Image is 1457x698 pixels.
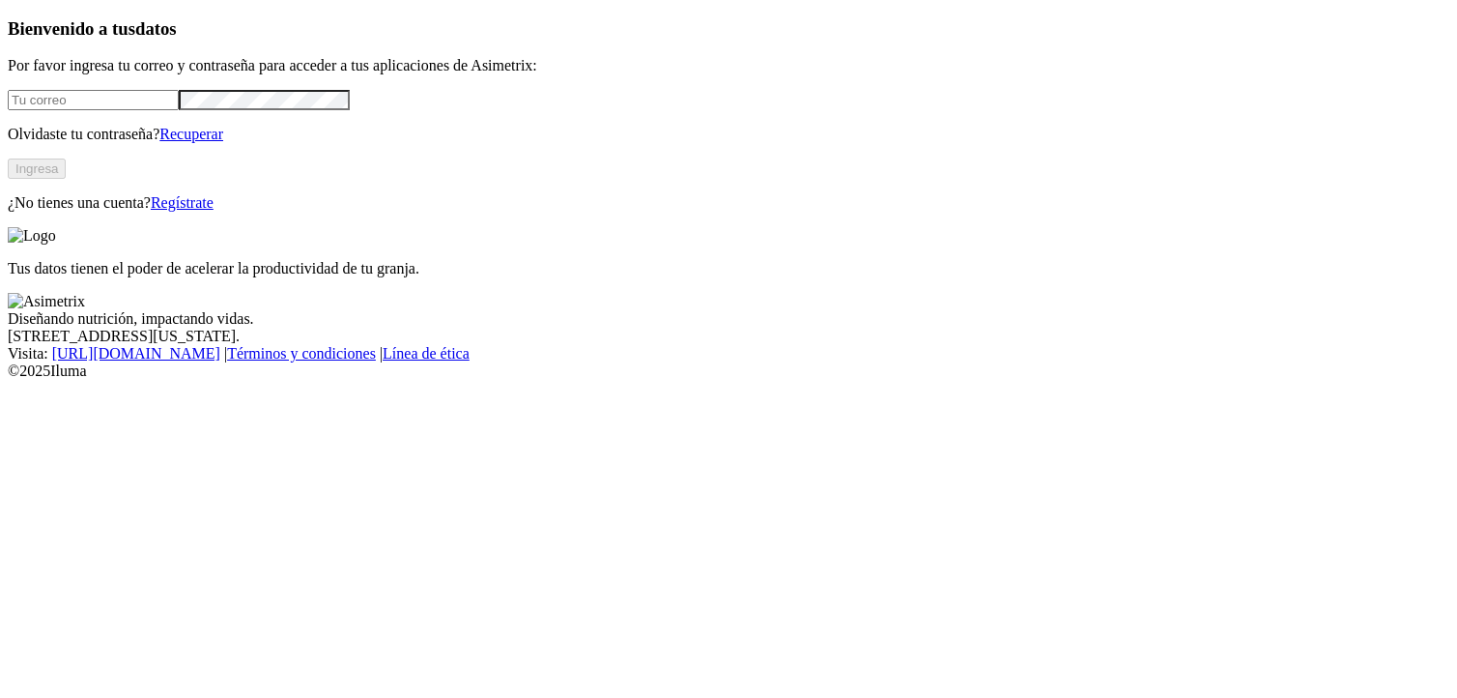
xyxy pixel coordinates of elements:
[8,328,1449,345] div: [STREET_ADDRESS][US_STATE].
[8,194,1449,212] p: ¿No tienes una cuenta?
[52,345,220,362] a: [URL][DOMAIN_NAME]
[227,345,376,362] a: Términos y condiciones
[8,310,1449,328] div: Diseñando nutrición, impactando vidas.
[8,293,85,310] img: Asimetrix
[159,126,223,142] a: Recuperar
[8,227,56,245] img: Logo
[151,194,214,211] a: Regístrate
[8,260,1449,277] p: Tus datos tienen el poder de acelerar la productividad de tu granja.
[135,18,177,39] span: datos
[383,345,470,362] a: Línea de ética
[8,90,179,110] input: Tu correo
[8,363,1449,380] div: © 2025 Iluma
[8,345,1449,363] div: Visita : | |
[8,18,1449,40] h3: Bienvenido a tus
[8,126,1449,143] p: Olvidaste tu contraseña?
[8,159,66,179] button: Ingresa
[8,57,1449,74] p: Por favor ingresa tu correo y contraseña para acceder a tus aplicaciones de Asimetrix:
